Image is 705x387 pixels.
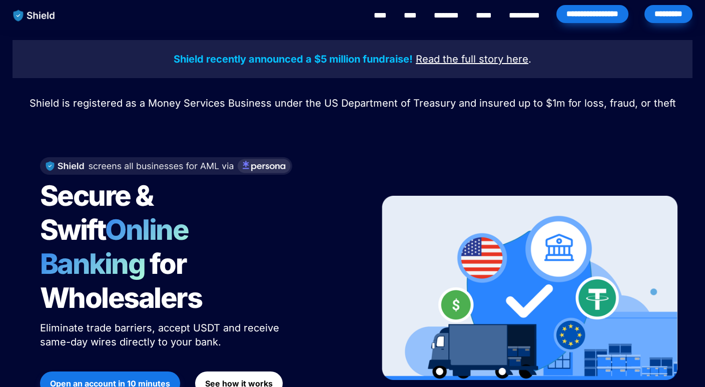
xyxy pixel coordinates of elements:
[40,322,282,348] span: Eliminate trade barriers, accept USDT and receive same-day wires directly to your bank.
[506,55,528,65] a: here
[9,5,60,26] img: website logo
[174,53,413,65] strong: Shield recently announced a $5 million fundraise!
[40,247,202,315] span: for Wholesalers
[40,179,158,247] span: Secure & Swift
[30,97,676,109] span: Shield is registered as a Money Services Business under the US Department of Treasury and insured...
[528,53,531,65] span: .
[416,55,503,65] a: Read the full story
[506,53,528,65] u: here
[40,213,199,281] span: Online Banking
[416,53,503,65] u: Read the full story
